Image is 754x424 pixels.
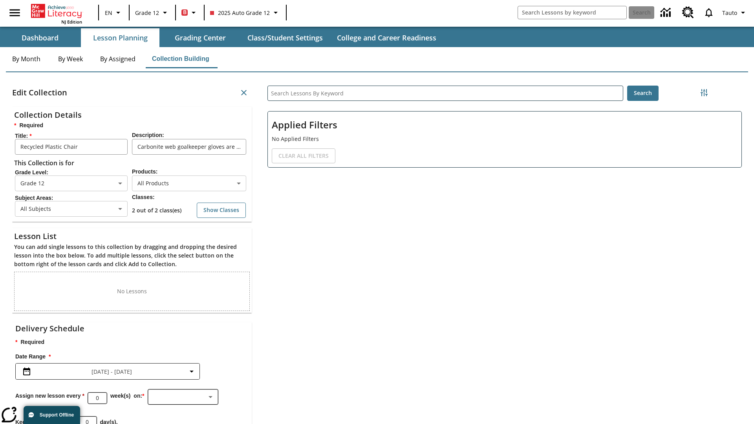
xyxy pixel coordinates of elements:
[132,139,246,155] input: Description
[88,392,107,404] div: Please choose a number between 1 and 10
[722,9,737,17] span: Tauto
[14,109,250,121] h2: Collection Details
[132,194,155,200] span: Classes :
[132,132,164,138] span: Description :
[31,3,82,19] a: Home
[40,412,74,418] span: Support Offline
[207,5,284,20] button: Class: 2025 Auto Grade 12, Select your class
[15,169,131,175] span: Grade Level :
[15,353,252,361] h3: Date Range
[210,9,270,17] span: 2025 Auto Grade 12
[187,367,196,376] svg: Collapse Date Range Filter
[15,133,131,139] span: Title :
[268,86,623,101] input: Search Lessons By Keyword
[132,168,157,175] span: Products :
[197,203,246,218] button: Show Classes
[272,115,738,135] h2: Applied Filters
[14,121,250,130] h6: Required
[272,135,738,143] p: No Applied Filters
[161,28,240,47] button: Grading Center
[241,28,329,47] button: Class/Student Settings
[51,49,90,68] button: By Week
[110,392,130,400] p: week(s)
[696,85,712,101] button: Filters Side menu
[15,195,131,201] span: Subject Areas :
[15,175,128,191] div: Grade 12
[132,175,246,191] div: All Products
[134,392,144,400] h3: on:
[1,28,79,47] button: Dashboard
[6,49,47,68] button: By Month
[12,86,67,99] h2: Edit Collection
[15,139,128,155] input: Title
[105,9,112,17] span: EN
[627,86,659,101] button: Search
[94,49,142,68] button: By Assigned
[518,6,626,19] input: search field
[135,9,159,17] span: Grade 12
[183,7,187,17] span: B
[15,338,252,347] p: Required
[14,243,250,269] h6: You can add single lessons to this collection by dragging and dropping the desired lesson into th...
[331,28,443,47] button: College and Career Readiness
[178,5,201,20] button: Boost Class color is red. Change class color
[132,206,181,214] p: 2 out of 2 class(es)
[656,2,677,24] a: Data Center
[81,28,159,47] button: Lesson Planning
[14,157,250,168] h6: This Collection is for
[15,392,84,400] h3: Assign new lesson every
[236,85,252,101] button: Cancel
[24,406,80,424] button: Support Offline
[719,5,751,20] button: Profile/Settings
[699,2,719,23] a: Notifications
[267,111,742,168] div: Applied Filters
[61,19,82,25] span: NJ Edition
[3,1,26,24] button: Open side menu
[92,367,132,376] span: [DATE] - [DATE]
[101,5,126,20] button: Language: EN, Select a language
[146,49,216,68] button: Collection Building
[19,367,196,376] button: Select the date range menu item
[88,387,107,408] input: Please choose a number between 1 and 10
[677,2,699,23] a: Resource Center, Will open in new tab
[14,230,250,243] h2: Lesson List
[15,201,128,217] div: All Subjects
[132,5,173,20] button: Grade: Grade 12, Select a grade
[15,322,252,335] h2: Delivery Schedule
[31,2,82,25] div: Home
[117,287,147,295] p: No Lessons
